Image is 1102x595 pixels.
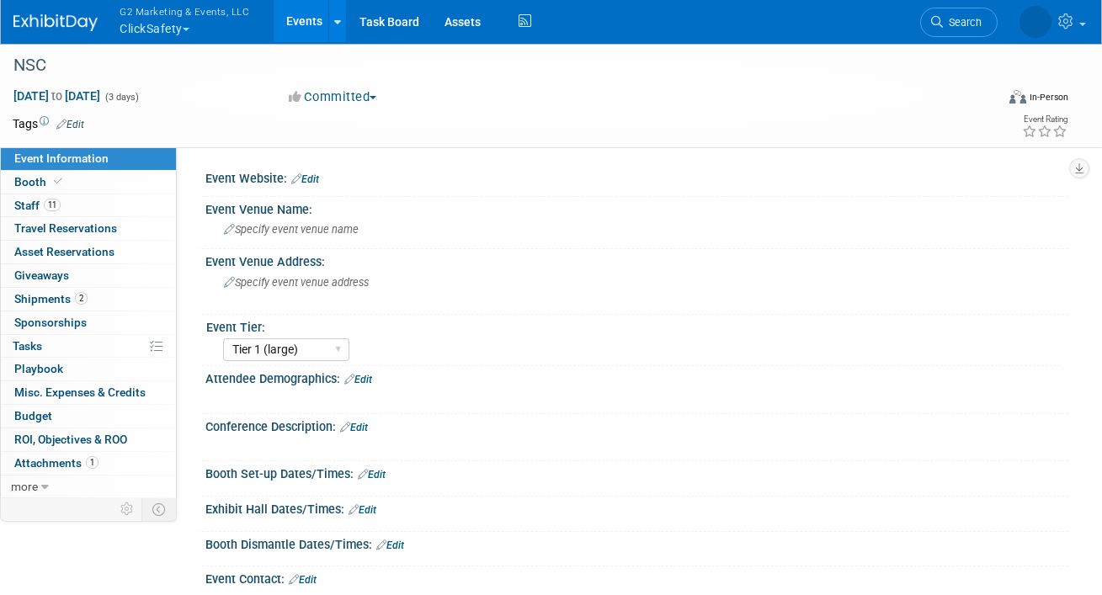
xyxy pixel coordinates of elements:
span: Misc. Expenses & Credits [14,385,146,399]
a: Asset Reservations [1,241,176,263]
a: more [1,475,176,498]
a: Staff11 [1,194,176,217]
a: Edit [376,539,404,551]
span: Attachments [14,456,98,470]
a: Edit [56,119,84,130]
span: Staff [14,199,61,212]
a: Travel Reservations [1,217,176,240]
img: Nora McQuillan [1019,6,1051,38]
div: NSC [8,50,978,81]
span: ROI, Objectives & ROO [14,433,127,446]
span: 11 [44,199,61,211]
div: Booth Set-up Dates/Times: [205,461,1068,483]
a: Budget [1,405,176,428]
img: Format-Inperson.png [1009,90,1026,104]
div: Event Venue Name: [205,197,1068,218]
a: Edit [349,504,376,516]
span: Booth [14,175,66,189]
span: Shipments [14,292,88,305]
a: Attachments1 [1,452,176,475]
div: In-Person [1029,91,1068,104]
span: Giveaways [14,268,69,282]
span: Asset Reservations [14,245,114,258]
a: Edit [340,422,368,433]
span: Specify event venue name [224,223,359,236]
span: Playbook [14,362,63,375]
div: Booth Dismantle Dates/Times: [205,532,1068,554]
a: Playbook [1,358,176,380]
div: Conference Description: [205,414,1068,436]
span: Event Information [14,151,109,165]
a: Edit [344,374,372,385]
a: Search [920,8,998,37]
span: 2 [75,292,88,305]
a: Edit [291,173,319,185]
div: Exhibit Hall Dates/Times: [205,497,1068,518]
span: more [11,480,38,493]
a: Sponsorships [1,311,176,334]
div: Event Contact: [205,566,1068,588]
i: Booth reservation complete [54,177,62,186]
span: to [49,89,65,103]
button: Committed [283,88,383,106]
a: Tasks [1,335,176,358]
a: ROI, Objectives & ROO [1,428,176,451]
div: Event Format [913,88,1068,113]
div: Event Website: [205,166,1068,188]
a: Edit [289,574,317,586]
img: ExhibitDay [13,14,98,31]
a: Booth [1,171,176,194]
div: Attendee Demographics: [205,366,1068,388]
a: Event Information [1,147,176,170]
span: G2 Marketing & Events, LLC [120,3,249,20]
span: Sponsorships [14,316,87,329]
td: Tags [13,115,84,132]
span: Budget [14,409,52,422]
span: [DATE] [DATE] [13,88,101,104]
td: Toggle Event Tabs [142,498,177,520]
span: Tasks [13,339,42,353]
div: Event Rating [1022,115,1067,124]
span: Specify event venue address [224,276,369,289]
td: Personalize Event Tab Strip [113,498,142,520]
span: 1 [86,456,98,469]
span: Travel Reservations [14,221,117,235]
span: (3 days) [104,92,139,103]
div: Event Venue Address: [205,249,1068,270]
span: Search [943,16,982,29]
a: Misc. Expenses & Credits [1,381,176,404]
a: Edit [358,469,386,481]
a: Shipments2 [1,288,176,311]
a: Giveaways [1,264,176,287]
div: Event Tier: [206,315,1061,336]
